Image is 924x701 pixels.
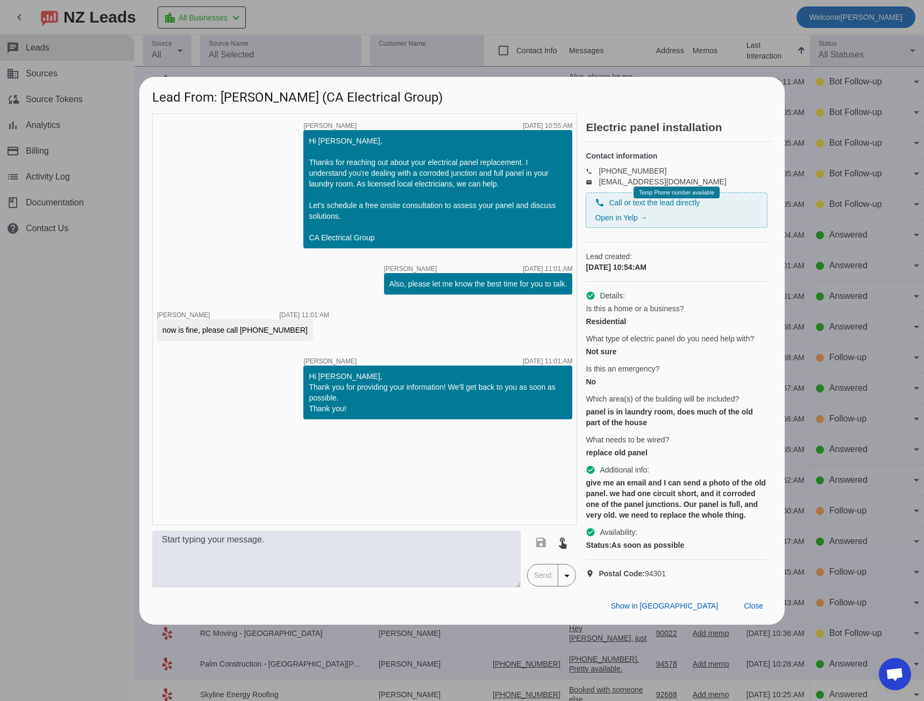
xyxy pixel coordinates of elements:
[599,177,726,186] a: [EMAIL_ADDRESS][DOMAIN_NAME]
[586,333,754,344] span: What type of electric panel do you need help with?
[599,569,645,578] strong: Postal Code:
[586,477,767,520] div: give me an email and I can send a photo of the old panel. we had one circuit short, and it corrod...
[600,464,649,475] span: Additional info:
[599,568,666,579] span: 94301
[586,346,767,357] div: Not sure
[384,266,437,272] span: [PERSON_NAME]
[303,123,357,129] span: [PERSON_NAME]
[157,311,210,319] span: [PERSON_NAME]
[586,303,684,314] span: Is this a home or a business?
[162,325,308,335] div: now is fine, please call [PHONE_NUMBER]
[139,77,785,113] h1: Lead From: [PERSON_NAME] (CA Electrical Group)
[309,135,567,243] div: Hi [PERSON_NAME], Thanks for reaching out about your electrical panel replacement. I understand y...
[586,541,611,549] strong: Status:
[600,527,637,538] span: Availability:
[586,363,659,374] span: Is this an emergency?
[600,290,625,301] span: Details:
[523,358,572,364] div: [DATE] 11:01:AM
[586,394,739,404] span: Which area(s) of the building will be included?
[280,312,329,318] div: [DATE] 11:01:AM
[602,597,727,616] button: Show in [GEOGRAPHIC_DATA]
[309,371,567,414] div: Hi [PERSON_NAME], Thank you for providing your information! We'll get back to you as soon as poss...
[879,658,911,690] div: Open chat
[586,376,767,387] div: No
[303,358,357,364] span: [PERSON_NAME]
[389,278,567,289] div: Also, please let me know the best time for you to talk.​
[586,262,767,273] div: [DATE] 10:54:AM
[586,540,767,550] div: As soon as possible
[586,168,599,174] mat-icon: phone
[586,434,669,445] span: What needs to be wired?
[556,536,569,549] mat-icon: touch_app
[595,198,605,208] mat-icon: phone
[611,602,718,610] span: Show in [GEOGRAPHIC_DATA]
[523,266,572,272] div: [DATE] 11:01:AM
[523,123,572,129] div: [DATE] 10:55:AM
[586,151,767,161] h4: Contact information
[560,569,573,582] mat-icon: arrow_drop_down
[744,602,763,610] span: Close
[586,447,767,458] div: replace old panel
[735,597,772,616] button: Close
[595,213,647,222] a: Open in Yelp →
[586,527,595,537] mat-icon: check_circle
[586,251,767,262] span: Lead created:
[609,197,700,208] span: Call or text the lead directly
[586,406,767,428] div: panel is in laundry room, does much of the old part of the house
[639,190,714,196] span: Temp Phone number available
[586,122,772,133] h2: Electric panel installation
[586,291,595,301] mat-icon: check_circle
[586,569,599,578] mat-icon: location_on
[586,179,599,184] mat-icon: email
[599,167,666,175] a: [PHONE_NUMBER]
[586,316,767,327] div: Residential
[586,465,595,475] mat-icon: check_circle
